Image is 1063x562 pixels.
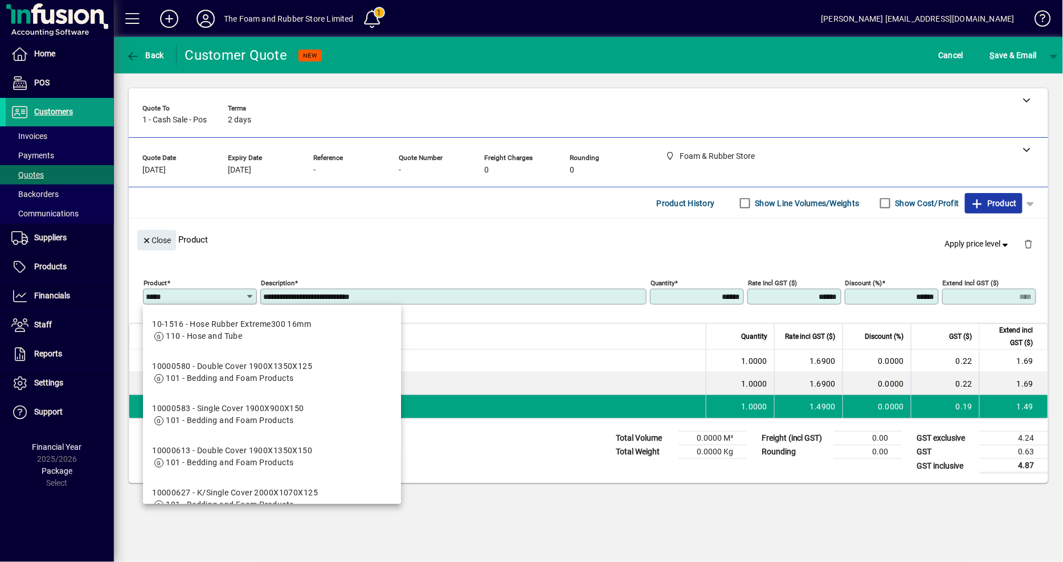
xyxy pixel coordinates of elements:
[911,372,979,395] td: 0.22
[34,233,67,242] span: Suppliers
[741,330,767,343] span: Quantity
[782,401,836,412] div: 1.4900
[834,445,902,459] td: 0.00
[821,10,1015,28] div: [PERSON_NAME] [EMAIL_ADDRESS][DOMAIN_NAME]
[6,165,114,184] a: Quotes
[143,436,401,478] mat-option: 10000613 - Double Cover 1900X1350X150
[990,51,995,60] span: S
[971,194,1017,212] span: Product
[979,395,1048,418] td: 1.49
[782,355,836,367] div: 1.6900
[652,193,719,214] button: Product History
[152,403,304,415] div: 10000583 - Single Cover 1900X900X150
[11,132,47,141] span: Invoices
[134,235,179,245] app-page-header-button: Close
[34,320,52,329] span: Staff
[911,432,980,445] td: GST exclusive
[911,350,979,372] td: 0.22
[748,279,797,287] mat-label: Rate incl GST ($)
[979,372,1048,395] td: 1.69
[834,432,902,445] td: 0.00
[166,374,294,383] span: 101 - Bedding and Foam Products
[6,224,114,252] a: Suppliers
[34,107,73,116] span: Customers
[6,204,114,223] a: Communications
[753,198,860,209] label: Show Line Volumes/Weights
[6,311,114,339] a: Staff
[34,78,50,87] span: POS
[34,407,63,416] span: Support
[32,442,82,452] span: Financial Year
[610,445,678,459] td: Total Weight
[6,253,114,281] a: Products
[42,466,72,475] span: Package
[980,459,1048,473] td: 4.87
[166,500,294,509] span: 101 - Bedding and Foam Products
[6,369,114,397] a: Settings
[843,372,911,395] td: 0.0000
[313,166,316,175] span: -
[142,231,171,250] span: Close
[6,126,114,146] a: Invoices
[144,279,167,287] mat-label: Product
[303,52,317,59] span: NEW
[980,432,1048,445] td: 4.24
[943,279,999,287] mat-label: Extend incl GST ($)
[945,238,1011,250] span: Apply price level
[843,350,911,372] td: 0.0000
[893,198,959,209] label: Show Cost/Profit
[228,166,251,175] span: [DATE]
[34,291,70,300] span: Financials
[911,459,980,473] td: GST inclusive
[152,318,311,330] div: 10-1516 - Hose Rubber Extreme300 16mm
[936,45,967,65] button: Cancel
[939,46,964,64] span: Cancel
[152,360,312,372] div: 10000580 - Double Cover 1900X1350X125
[742,401,768,412] span: 1.0000
[126,51,164,60] span: Back
[6,340,114,368] a: Reports
[34,378,63,387] span: Settings
[143,351,401,393] mat-option: 10000580 - Double Cover 1900X1350X125
[782,378,836,389] div: 1.6900
[6,398,114,426] a: Support
[166,331,242,341] span: 110 - Hose and Tube
[11,151,54,160] span: Payments
[911,395,979,418] td: 0.19
[123,45,167,65] button: Back
[137,230,176,251] button: Close
[34,262,67,271] span: Products
[34,349,62,358] span: Reports
[166,458,294,467] span: 101 - Bedding and Foam Products
[865,330,904,343] span: Discount (%)
[980,445,1048,459] td: 0.63
[6,69,114,97] a: POS
[399,166,401,175] span: -
[151,9,187,29] button: Add
[1015,239,1042,249] app-page-header-button: Delete
[6,282,114,310] a: Financials
[785,330,836,343] span: Rate incl GST ($)
[185,46,288,64] div: Customer Quote
[143,393,401,436] mat-option: 10000583 - Single Cover 1900X900X150
[742,355,768,367] span: 1.0000
[742,378,768,389] span: 1.0000
[152,487,318,499] div: 10000627 - K/Single Cover 2000X1070X125
[990,46,1037,64] span: ave & Email
[187,9,224,29] button: Profile
[152,445,312,457] div: 10000613 - Double Cover 1900X1350X150
[142,166,166,175] span: [DATE]
[657,194,715,212] span: Product History
[11,209,79,218] span: Communications
[570,166,574,175] span: 0
[950,330,972,343] span: GST ($)
[987,324,1033,349] span: Extend incl GST ($)
[261,279,295,287] mat-label: Description
[756,432,834,445] td: Freight (incl GST)
[756,445,834,459] td: Rounding
[678,432,747,445] td: 0.0000 M³
[1015,230,1042,257] button: Delete
[1026,2,1049,39] a: Knowledge Base
[166,416,294,425] span: 101 - Bedding and Foam Products
[484,166,489,175] span: 0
